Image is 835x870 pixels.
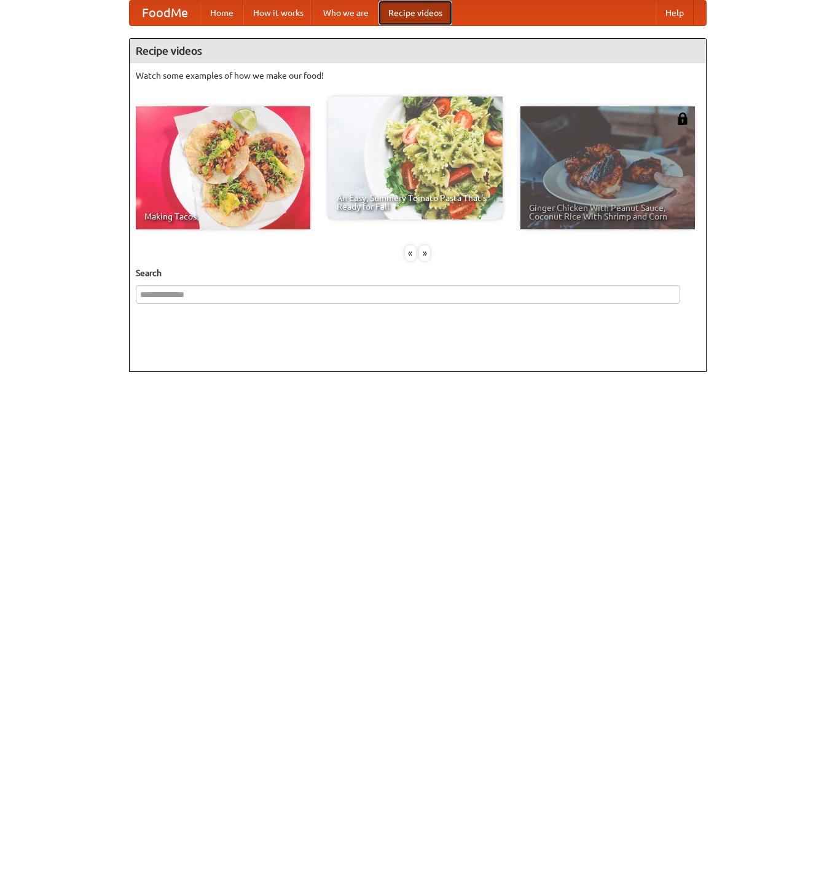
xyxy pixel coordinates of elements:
a: How it works [243,1,313,25]
a: Help [656,1,694,25]
img: 483408.png [676,113,689,125]
h5: Search [136,267,700,279]
a: Recipe videos [378,1,452,25]
span: An Easy, Summery Tomato Pasta That's Ready for Fall [337,194,494,211]
h4: Recipe videos [130,39,706,63]
span: Making Tacos [144,212,302,221]
a: Making Tacos [136,106,310,229]
div: » [419,245,430,261]
a: FoodMe [130,1,200,25]
a: Who we are [313,1,378,25]
a: An Easy, Summery Tomato Pasta That's Ready for Fall [328,97,503,219]
a: Home [200,1,243,25]
p: Watch some examples of how we make our food! [136,69,700,82]
div: « [405,245,416,261]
